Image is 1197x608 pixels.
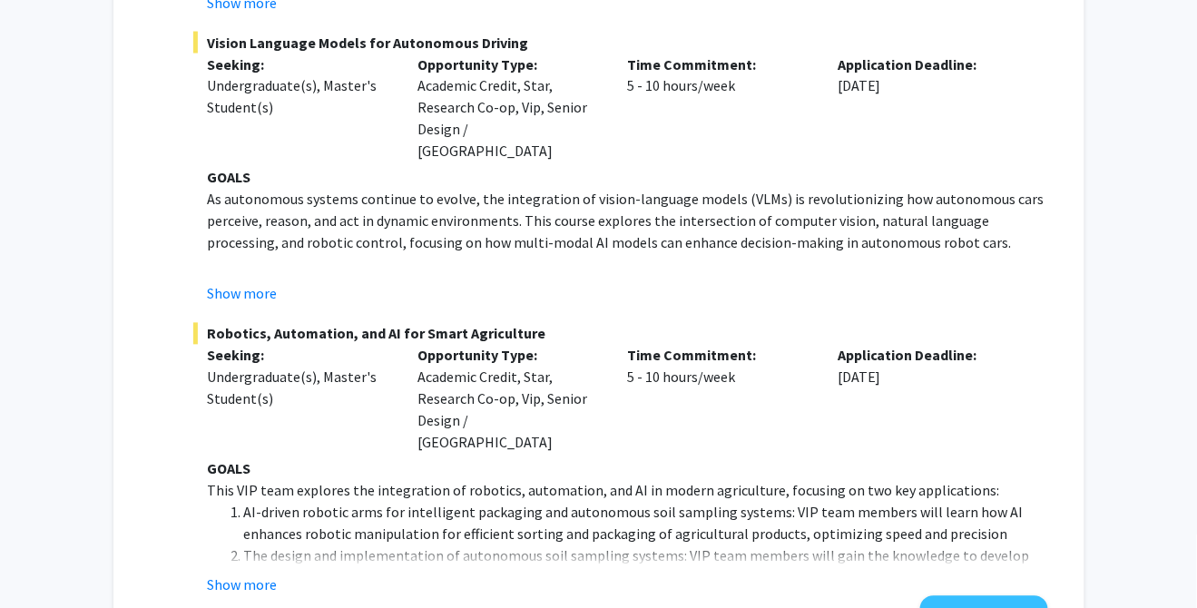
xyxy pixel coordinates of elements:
div: Academic Credit, Star, Research Co-op, Vip, Senior Design / [GEOGRAPHIC_DATA] [404,345,614,454]
p: Opportunity Type: [417,345,601,367]
span: Vision Language Models for Autonomous Driving [193,32,1047,54]
li: The design and implementation of autonomous soil sampling systems: VIP team members will gain the... [243,545,1047,589]
p: Time Commitment: [627,54,810,75]
button: Show more [207,283,277,305]
li: AI-driven robotic arms for intelligent packaging and autonomous soil sampling systems: VIP team m... [243,502,1047,545]
div: 5 - 10 hours/week [613,345,824,454]
p: This VIP team explores the integration of robotics, automation, and AI in modern agriculture, foc... [207,480,1047,502]
strong: GOALS [207,460,250,478]
p: Seeking: [207,54,390,75]
p: Application Deadline: [838,54,1021,75]
div: Undergraduate(s), Master's Student(s) [207,75,390,119]
p: Opportunity Type: [417,54,601,75]
div: [DATE] [824,345,1035,454]
p: Time Commitment: [627,345,810,367]
div: [DATE] [824,54,1035,162]
span: Robotics, Automation, and AI for Smart Agriculture [193,323,1047,345]
div: Academic Credit, Star, Research Co-op, Vip, Senior Design / [GEOGRAPHIC_DATA] [404,54,614,162]
div: 5 - 10 hours/week [613,54,824,162]
p: As autonomous systems continue to evolve, the integration of vision-language models (VLMs) is rev... [207,189,1047,254]
button: Show more [207,574,277,596]
p: Seeking: [207,345,390,367]
p: Application Deadline: [838,345,1021,367]
iframe: Chat [14,526,77,594]
strong: GOALS [207,169,250,187]
div: Undergraduate(s), Master's Student(s) [207,367,390,410]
